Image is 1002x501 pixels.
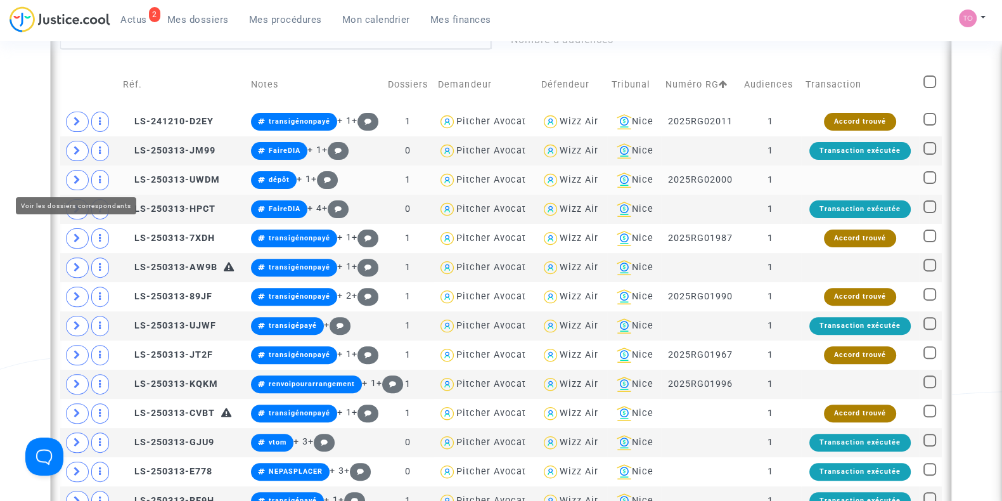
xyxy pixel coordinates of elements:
span: + 4 [307,203,322,214]
span: + 1 [337,407,352,418]
span: LS-250313-7XDH [123,233,215,244]
span: renvoipourarrangement [269,380,355,388]
td: 1 [740,311,801,341]
div: Pitcher Avocat [456,174,526,185]
td: 1 [740,253,801,282]
img: icon-user.svg [438,113,456,131]
div: Nice [612,464,657,479]
div: Pitcher Avocat [456,437,526,448]
td: 1 [382,341,434,370]
td: Dossiers [382,62,434,107]
td: Numéro RG [661,62,740,107]
img: icon-user.svg [541,230,560,248]
div: Pitcher Avocat [456,379,526,389]
img: icon-banque.svg [617,377,632,392]
img: icon-user.svg [438,171,456,190]
img: icon-user.svg [438,288,456,306]
img: icon-banque.svg [617,114,632,129]
span: + [308,436,335,447]
iframe: Help Scout Beacon - Open [25,438,63,476]
td: 2025RG01996 [661,370,740,399]
span: + [352,290,379,301]
td: 1 [382,282,434,311]
span: LS-250313-HPCT [123,204,215,214]
span: + 3 [293,436,308,447]
td: 1 [740,107,801,136]
td: 0 [382,428,434,457]
img: icon-banque.svg [617,202,632,217]
div: Wizz Air [560,320,598,331]
span: + [344,465,371,476]
td: 1 [382,107,434,136]
td: 1 [382,253,434,282]
span: transigénonpayé [269,263,330,271]
img: icon-banque.svg [617,348,632,363]
span: LS-250313-GJU9 [123,437,214,448]
img: icon-user.svg [541,346,560,365]
span: Mes dossiers [167,14,229,25]
div: Pitcher Avocat [456,349,526,360]
td: 1 [740,224,801,253]
td: 2025RG01990 [661,282,740,311]
img: icon-user.svg [438,230,456,248]
div: Pitcher Avocat [456,233,526,244]
a: 2Actus [110,10,157,29]
div: Nice [612,231,657,246]
span: LS-250313-UJWF [123,320,216,331]
span: transigénonpayé [269,234,330,242]
span: + 2 [337,290,352,301]
span: + 1 [337,349,352,360]
td: 1 [382,311,434,341]
span: LS-250313-JM99 [123,145,215,156]
div: Wizz Air [560,408,598,419]
img: icon-user.svg [438,405,456,423]
td: 1 [740,457,801,486]
span: dépôt [269,176,290,184]
td: 1 [382,166,434,195]
td: 1 [740,341,801,370]
img: icon-user.svg [438,142,456,160]
td: Notes [247,62,382,107]
td: 2025RG01967 [661,341,740,370]
span: LS-241210-D2EY [123,116,214,127]
div: Accord trouvé [824,230,896,247]
span: LS-250313-AW9B [123,262,217,273]
span: Nombre d'audiences [510,34,613,46]
img: icon-user.svg [541,434,560,452]
img: icon-banque.svg [617,435,632,450]
img: icon-banque.svg [617,289,632,304]
span: + [352,349,379,360]
td: Défendeur [537,62,607,107]
div: Pitcher Avocat [456,262,526,273]
span: + 1 [362,378,376,389]
a: Mon calendrier [332,10,420,29]
span: transigénonpayé [269,292,330,301]
img: icon-user.svg [438,317,456,335]
span: vtom [269,438,286,446]
img: icon-user.svg [541,171,560,190]
td: 0 [382,136,434,166]
div: Pitcher Avocat [456,320,526,331]
span: FaireDIA [269,205,300,213]
div: Wizz Air [560,349,598,360]
span: + 1 [337,115,352,126]
td: 2025RG02011 [661,107,740,136]
div: Pitcher Avocat [456,466,526,477]
span: + [352,115,379,126]
a: Mes dossiers [157,10,239,29]
div: Nice [612,377,657,392]
div: Accord trouvé [824,288,896,306]
div: Accord trouvé [824,346,896,364]
td: 1 [740,195,801,224]
div: Nice [612,435,657,450]
img: jc-logo.svg [10,6,110,32]
div: Transaction exécutée [809,142,911,160]
span: NEPASPLACER [269,467,323,476]
img: icon-user.svg [541,317,560,335]
td: Réf. [119,62,247,107]
div: Accord trouvé [824,405,896,422]
div: Wizz Air [560,379,598,389]
td: 1 [740,136,801,166]
div: Wizz Air [560,204,598,214]
span: + 1 [307,145,322,155]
